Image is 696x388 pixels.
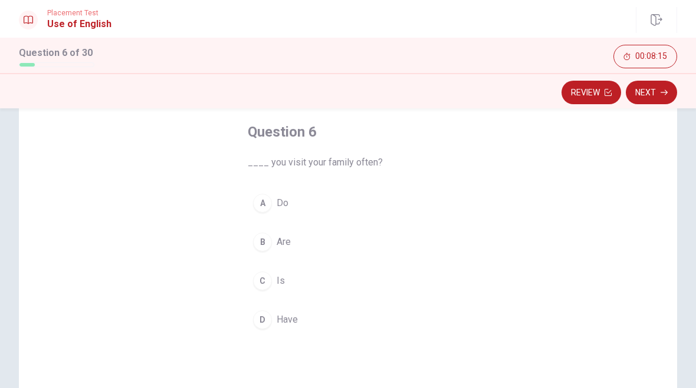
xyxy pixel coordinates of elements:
[47,9,111,17] span: Placement Test
[277,235,291,249] span: Are
[19,46,94,60] h1: Question 6 of 30
[253,194,272,213] div: A
[248,188,448,218] button: ADo
[248,305,448,334] button: DHave
[635,52,667,61] span: 00:08:15
[277,196,288,210] span: Do
[277,274,285,288] span: Is
[253,233,272,251] div: B
[277,313,298,327] span: Have
[626,81,677,104] button: Next
[47,17,111,31] h1: Use of English
[248,122,448,141] h4: Question 6
[613,45,677,68] button: 00:08:15
[248,227,448,257] button: BAre
[248,155,448,170] span: ____ you visit your family often?
[253,310,272,329] div: D
[253,271,272,290] div: C
[562,81,621,104] button: Review
[248,266,448,296] button: CIs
